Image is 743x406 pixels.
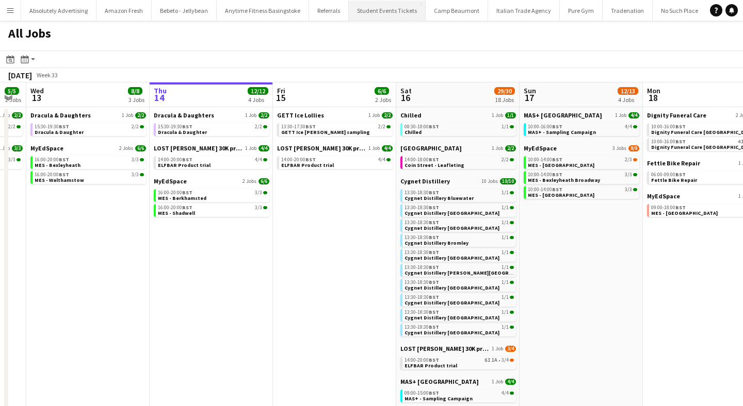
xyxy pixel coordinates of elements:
span: 2/3 [625,157,632,162]
span: 4/4 [382,145,393,151]
span: MAS+ - Sampling Campaign [405,395,473,402]
span: 1/1 [502,325,509,330]
span: Cygnet Distillery [400,177,450,185]
span: 4/4 [263,158,267,161]
span: 4/4 [505,379,516,385]
span: 1/1 [502,124,509,129]
span: 2/2 [132,124,139,129]
span: 1/1 [510,236,514,239]
span: 12/12 [248,87,268,95]
div: GETT Ice Lollies1 Job2/213:30-17:30BST2/2GETT Ice [PERSON_NAME] sampling [277,111,393,144]
span: 2/2 [8,124,15,129]
button: Camp Beaumont [426,1,488,21]
div: MyEdSpace2 Jobs6/616:00-20:00BST3/3MES - Berkhamsted16:00-20:00BST3/3MES - Shadwell [154,177,269,219]
button: Bebeto - Jellybean [152,1,217,21]
a: 10:00-14:00BST3/3MES - Bexleyheath Broadway [528,171,637,183]
a: Chilled1 Job1/1 [400,111,516,119]
span: 1 Job [615,112,626,119]
button: Italian Trade Agency [488,1,560,21]
span: Cygnet Distillery Bluewater [405,195,474,201]
span: Fettle Bike Repair [651,177,697,183]
span: 1/1 [502,235,509,240]
span: 3/4 [505,346,516,352]
a: Dracula & Daughters1 Job2/2 [154,111,269,119]
span: BST [429,156,439,163]
span: BST [429,357,439,363]
span: BST [429,309,439,315]
span: Cygnet Distillery Norwich [405,329,499,336]
span: MyEdSpace [154,177,187,185]
span: Cygnet Distillery Bristol [405,225,499,231]
span: 4/4 [625,124,632,129]
span: 14:00-20:00 [158,157,192,162]
span: 2/2 [386,125,391,128]
span: 10 Jobs [481,178,498,184]
a: MAS+ [GEOGRAPHIC_DATA]1 Job4/4 [524,111,639,119]
span: 1 Job [492,346,503,352]
span: MAS+ - Sampling Campaign [528,129,596,136]
a: 09:00-15:00BST4/4MAS+ - Sampling Campaign [405,390,514,401]
span: 4/4 [502,391,509,396]
div: Cygnet Distillery10 Jobs10/1013:30-18:30BST1/1Cygnet Distillery Bluewater13:30-18:30BST1/1Cygnet ... [400,177,516,345]
span: LOST MARY 30K product trial [400,345,490,352]
a: 13:30-18:30BST1/1Cygnet Distillery [PERSON_NAME][GEOGRAPHIC_DATA] [405,264,514,276]
span: 15:30-19:30 [35,124,69,129]
span: BST [429,189,439,196]
span: 2/2 [135,112,146,119]
span: Sat [400,86,412,95]
span: 4/4 [628,112,639,119]
span: 13:30-18:30 [405,235,439,240]
span: BST [552,171,562,178]
span: 14 [152,92,167,104]
span: MyEdSpace [524,144,557,152]
span: 13:30-18:30 [405,280,439,285]
span: BST [429,219,439,226]
span: 2/2 [140,125,144,128]
span: 1 Job [245,145,256,151]
span: 1/1 [510,206,514,209]
span: LOST MARY 30K product trial [154,144,243,152]
a: 16:00-20:00BST3/3MES - Walthamstow [35,171,144,183]
span: GETT Ice lollie sampling [281,129,370,136]
span: 3/3 [633,188,637,191]
a: 15:30-19:30BST2/2Dracula & Daughter [35,123,144,135]
span: 2 Jobs [243,178,256,184]
span: 3/3 [263,206,267,209]
span: 3/3 [625,172,632,177]
span: 1 Job [122,112,133,119]
span: 1/1 [510,251,514,254]
span: 4/4 [259,145,269,151]
span: 1 Job [492,145,503,151]
span: 1/1 [502,205,509,210]
span: 06:00-09:00 [651,172,686,177]
span: 10/10 [500,178,516,184]
span: 09:00-15:00 [405,391,439,396]
span: 13:30-18:30 [405,295,439,300]
span: 2/2 [382,112,393,119]
a: 14:00-20:00BST6I1A•3/4ELFBAR Product trial [405,357,514,368]
span: Mon [647,86,660,95]
span: BST [59,156,69,163]
a: GETT Ice Lollies1 Job2/2 [277,111,393,119]
a: Cygnet Distillery10 Jobs10/10 [400,177,516,185]
span: 2/2 [12,112,23,119]
span: Cygnet Distillery Culverhouse Cross [405,269,541,276]
span: MAS+ UK [400,378,479,385]
span: 14:00-20:00 [405,358,439,363]
span: Chilled [405,129,422,136]
span: MES - Bexleyheath Broadway [528,177,600,183]
a: [GEOGRAPHIC_DATA]1 Job2/2 [400,144,516,152]
button: Amazon Fresh [96,1,152,21]
span: MES - Bexleyheath [35,162,80,168]
span: 8/9 [628,145,639,151]
a: 13:30-18:30BST1/1Cygnet Distillery [GEOGRAPHIC_DATA] [405,219,514,231]
span: BST [59,123,69,130]
a: 16:00-20:00BST3/3MES - Bexleyheath [35,156,144,168]
span: BST [552,156,562,163]
span: 1/1 [502,220,509,225]
span: 4/4 [255,157,262,162]
span: Dracula & Daughters [154,111,214,119]
a: 13:30-18:30BST1/1Cygnet Distillery [GEOGRAPHIC_DATA] [405,279,514,291]
span: 18 [645,92,660,104]
span: BST [182,156,192,163]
